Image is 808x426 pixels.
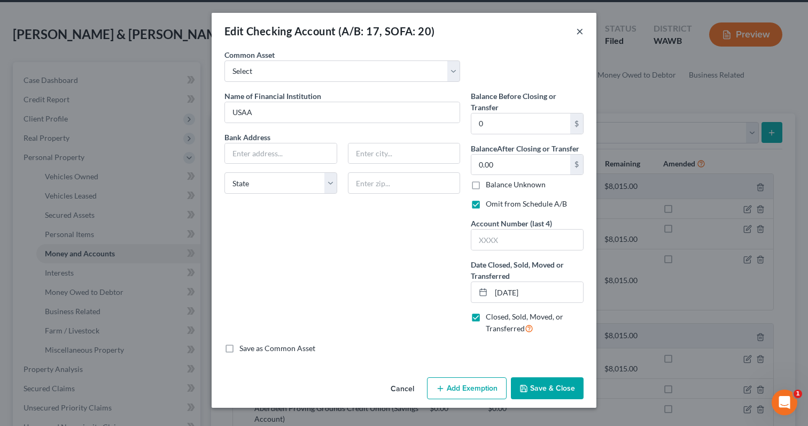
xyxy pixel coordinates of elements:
label: Omit from Schedule A/B [486,199,567,209]
button: Cancel [382,378,423,400]
button: Save & Close [511,377,584,400]
div: $ [570,113,583,134]
button: Add Exemption [427,377,507,400]
div: Edit Checking Account (A/B: 17, SOFA: 20) [224,24,434,39]
span: Name of Financial Institution [224,92,321,101]
input: Enter zip... [348,172,461,194]
label: Bank Address [219,132,465,143]
label: Account Number (last 4) [471,218,552,229]
label: Balance [471,143,579,154]
input: MM/DD/YYYY [491,282,583,302]
label: Balance Before Closing or Transfer [471,90,584,113]
input: 0.00 [471,113,570,134]
span: Closed, Sold, Moved, or Transferred [486,312,563,333]
div: $ [570,155,583,175]
span: After Closing or Transfer [497,144,579,153]
span: Date Closed, Sold, Moved or Transferred [471,260,564,280]
label: Balance Unknown [486,179,546,190]
input: 0.00 [471,155,570,175]
iframe: Intercom live chat [772,390,797,415]
button: × [576,25,584,37]
input: Enter name... [225,102,460,123]
input: XXXX [471,230,583,250]
span: 1 [794,390,802,398]
input: Enter address... [225,143,337,164]
label: Save as Common Asset [239,343,315,354]
label: Common Asset [224,49,275,60]
input: Enter city... [348,143,460,164]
